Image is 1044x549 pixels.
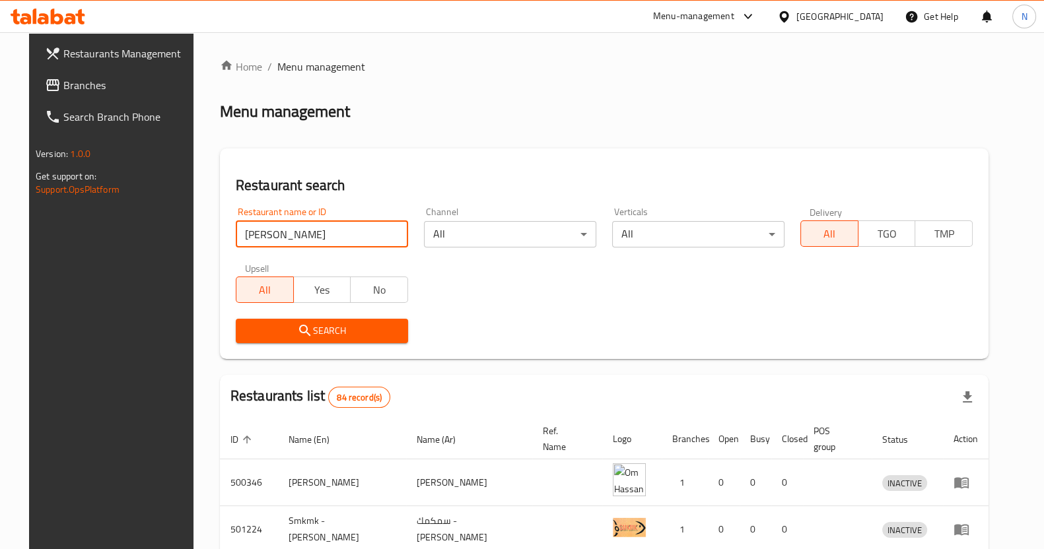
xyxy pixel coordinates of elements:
button: Yes [293,276,351,303]
td: 500346 [220,459,278,506]
span: Name (Ar) [417,432,473,447]
a: Branches [34,69,203,101]
span: ID [230,432,256,447]
div: Menu-management [653,9,734,24]
button: Search [236,319,408,343]
span: Name (En) [289,432,347,447]
th: Open [708,419,740,459]
td: 0 [771,459,803,506]
div: INACTIVE [882,475,927,491]
td: [PERSON_NAME] [406,459,532,506]
span: Branches [63,77,193,93]
button: TGO [858,220,916,247]
h2: Restaurants list [230,386,390,408]
td: 0 [708,459,740,506]
div: INACTIVE [882,522,927,538]
label: Upsell [245,263,269,273]
button: TMP [915,220,973,247]
div: Export file [952,381,983,413]
img: Smkmk - Hassan Radwan [613,510,646,543]
span: All [806,224,853,243]
th: Branches [662,419,708,459]
span: Get support on: [36,168,96,185]
h2: Menu management [220,101,350,122]
div: [GEOGRAPHIC_DATA] [796,9,884,24]
button: No [350,276,408,303]
span: Menu management [277,59,365,75]
a: Search Branch Phone [34,101,203,133]
th: Action [943,419,989,459]
span: Yes [299,280,346,300]
input: Search for restaurant name or ID.. [236,221,408,247]
span: TGO [864,224,911,243]
th: Logo [602,419,662,459]
th: Closed [771,419,803,459]
button: All [800,220,858,247]
span: INACTIVE [882,476,927,491]
span: Ref. Name [543,423,586,455]
a: Support.OpsPlatform [36,181,120,198]
span: 1.0.0 [70,145,90,162]
div: All [612,221,784,247]
img: Om Hassan [613,463,646,496]
span: N [1021,9,1027,24]
span: Search Branch Phone [63,109,193,125]
div: Menu [954,474,978,490]
span: All [242,280,289,300]
div: Menu [954,521,978,537]
span: POS group [814,423,856,455]
td: 0 [740,459,771,506]
span: Restaurants Management [63,46,193,61]
th: Busy [740,419,771,459]
span: Version: [36,145,68,162]
td: 1 [662,459,708,506]
span: Status [882,432,925,447]
span: Search [246,323,398,339]
button: All [236,276,294,303]
nav: breadcrumb [220,59,989,75]
li: / [267,59,272,75]
a: Restaurants Management [34,38,203,69]
div: All [424,221,596,247]
span: No [356,280,403,300]
a: Home [220,59,262,75]
span: 84 record(s) [329,391,390,404]
h2: Restaurant search [236,176,973,195]
div: Total records count [328,387,390,408]
span: INACTIVE [882,523,927,538]
span: TMP [921,224,967,243]
label: Delivery [810,207,843,216]
td: [PERSON_NAME] [278,459,406,506]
